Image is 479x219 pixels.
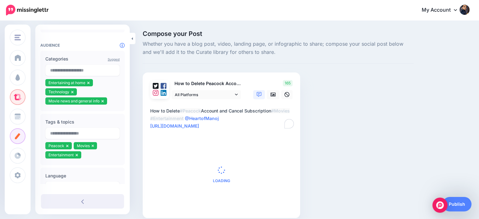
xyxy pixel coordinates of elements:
span: Compose your Post [143,31,413,37]
span: 165 [283,80,293,86]
div: v 4.0.25 [18,10,31,15]
span: Movies [77,143,90,148]
div: How to Delete Account and Cancel Subscription [150,107,295,130]
h4: Audience [40,43,125,48]
span: All Platforms [175,91,233,98]
span: Entertaining at home [48,80,85,85]
span: Entertainment [48,153,74,157]
label: Language [45,172,120,180]
img: menu.png [14,35,21,40]
textarea: To enrich screen reader interactions, please activate Accessibility in Grammarly extension settings [150,107,295,130]
a: Publish [442,197,471,211]
div: Domain: [DOMAIN_NAME] [16,16,69,21]
div: Loading [213,166,230,183]
img: Missinglettr [6,5,48,15]
a: All Platforms [172,90,241,99]
div: Keywords by Traffic [70,37,106,41]
img: tab_keywords_by_traffic_grey.svg [63,37,68,42]
a: Suggest [108,57,120,61]
span: Movie news and general info [48,99,100,103]
div: Domain Overview [24,37,56,41]
span: Technology [48,89,69,94]
span: Peacock [48,143,64,148]
span: Whether you have a blog post, video, landing page, or infographic to share; compose your social p... [143,40,413,56]
a: My Account [415,3,470,18]
img: logo_orange.svg [10,10,15,15]
img: tab_domain_overview_orange.svg [17,37,22,42]
label: Categories [45,55,120,63]
p: How to Delete Peacock Account and Cancel Subscription [172,80,242,87]
label: Tags & topics [45,118,120,126]
div: Open Intercom Messenger [432,198,448,213]
img: website_grey.svg [10,16,15,21]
